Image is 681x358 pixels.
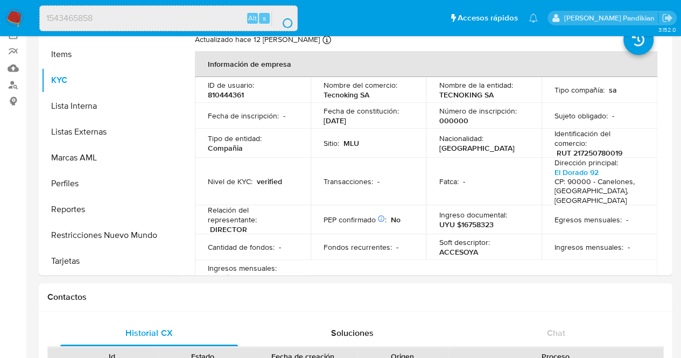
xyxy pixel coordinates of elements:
p: - [612,111,614,121]
th: Información de empresa [195,51,657,77]
p: ID de usuario : [208,80,254,90]
p: Identificación del comercio : [554,129,644,148]
a: Notificaciones [529,13,538,23]
p: TECNOKING SA [439,90,493,100]
a: Salir [662,12,673,24]
p: agostina.bazzano@mercadolibre.com [564,13,658,23]
p: Ingresos mensuales : [554,242,623,252]
p: UYU $16758323 [439,220,493,229]
p: Fatca : [439,177,458,186]
button: Items [41,41,176,67]
input: Buscar usuario o caso... [40,11,297,25]
h4: CP: 90000 - Canelones, [GEOGRAPHIC_DATA], [GEOGRAPHIC_DATA] [554,177,640,206]
p: Soft descriptor : [439,237,489,247]
p: - [628,242,630,252]
p: Ingreso documental : [439,210,507,220]
p: - [377,177,380,186]
p: UYU $99999999 [208,273,264,283]
span: s [263,13,266,23]
p: Tecnoking SA [324,90,369,100]
p: - [462,177,465,186]
p: Compañia [208,143,243,153]
p: No [391,215,401,224]
p: Nombre del comercio : [324,80,397,90]
p: Fecha de constitución : [324,106,399,116]
p: Fecha de inscripción : [208,111,279,121]
p: Dirección principal : [554,158,618,167]
p: Actualizado hace 12 [PERSON_NAME] [195,34,320,45]
button: Reportes [41,196,176,222]
h1: Contactos [47,292,664,303]
span: Chat [547,327,565,339]
p: PEP confirmado : [324,215,387,224]
p: 810444361 [208,90,244,100]
span: 3.152.0 [658,25,676,34]
p: Transacciones : [324,177,373,186]
span: Accesos rápidos [458,12,518,24]
p: [GEOGRAPHIC_DATA] [439,143,514,153]
button: KYC [41,67,176,93]
p: Nivel de KYC : [208,177,252,186]
p: - [626,215,628,224]
p: Egresos mensuales : [554,215,622,224]
p: Tipo compañía : [554,85,605,95]
p: - [279,242,281,252]
p: Fondos recurrentes : [324,242,392,252]
p: RUT 217250780019 [557,148,622,158]
button: Perfiles [41,171,176,196]
p: Nombre de la entidad : [439,80,512,90]
p: Número de inscripción : [439,106,516,116]
p: Ingresos mensuales : [208,263,277,273]
p: Cantidad de fondos : [208,242,275,252]
p: DIRECTOR [210,224,247,234]
p: sa [609,85,617,95]
span: Historial CX [125,327,172,339]
p: - [283,111,285,121]
p: verified [257,177,282,186]
p: Relación del representante : [208,205,298,224]
p: Tipo de entidad : [208,134,262,143]
p: - [396,242,398,252]
span: Alt [248,13,257,23]
span: Soluciones [331,327,374,339]
p: Sujeto obligado : [554,111,608,121]
p: ACCESOYA [439,247,478,257]
p: Sitio : [324,138,339,148]
button: Restricciones Nuevo Mundo [41,222,176,248]
button: Listas Externas [41,119,176,145]
button: Lista Interna [41,93,176,119]
button: Marcas AML [41,145,176,171]
p: Nacionalidad : [439,134,483,143]
p: [DATE] [324,116,346,125]
button: Tarjetas [41,248,176,274]
p: MLU [343,138,359,148]
a: El Dorado 92 [554,167,599,178]
button: search-icon [271,11,293,26]
p: 000000 [439,116,468,125]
